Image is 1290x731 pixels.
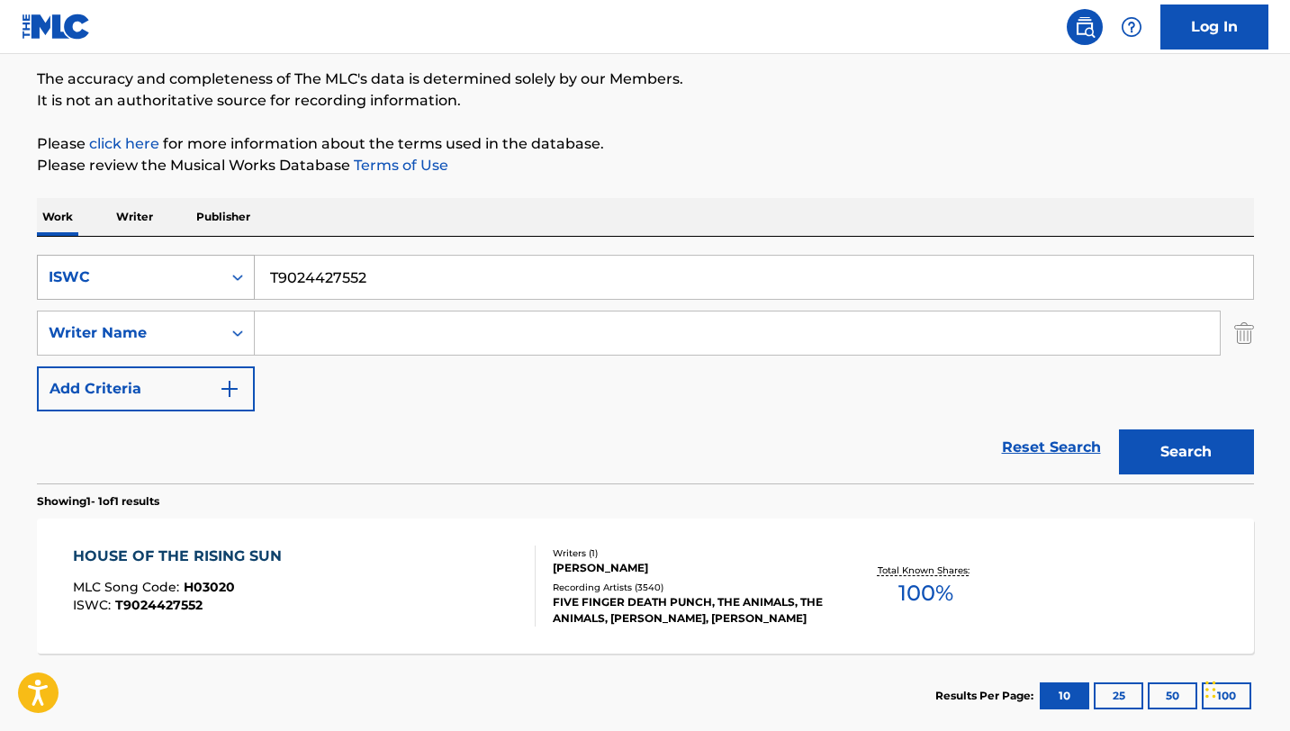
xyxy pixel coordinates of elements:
p: Results Per Page: [935,688,1038,704]
a: HOUSE OF THE RISING SUNMLC Song Code:H03020ISWC:T9024427552Writers (1)[PERSON_NAME]Recording Arti... [37,519,1254,654]
div: ISWC [49,266,211,288]
a: Public Search [1067,9,1103,45]
iframe: Chat Widget [1200,645,1290,731]
a: Terms of Use [350,157,448,174]
p: Work [37,198,78,236]
button: Add Criteria [37,366,255,411]
p: Total Known Shares: [878,564,974,577]
div: [PERSON_NAME] [553,560,825,576]
button: 25 [1094,682,1143,709]
div: HOUSE OF THE RISING SUN [73,546,291,567]
p: Showing 1 - 1 of 1 results [37,493,159,510]
form: Search Form [37,255,1254,483]
span: H03020 [184,579,235,595]
a: Reset Search [993,428,1110,467]
div: FIVE FINGER DEATH PUNCH, THE ANIMALS, THE ANIMALS, [PERSON_NAME], [PERSON_NAME] [553,594,825,627]
div: Help [1114,9,1150,45]
img: 9d2ae6d4665cec9f34b9.svg [219,378,240,400]
a: click here [89,135,159,152]
div: Writer Name [49,322,211,344]
p: It is not an authoritative source for recording information. [37,90,1254,112]
span: MLC Song Code : [73,579,184,595]
img: search [1074,16,1096,38]
p: Publisher [191,198,256,236]
p: Writer [111,198,158,236]
button: 50 [1148,682,1197,709]
p: The accuracy and completeness of The MLC's data is determined solely by our Members. [37,68,1254,90]
img: MLC Logo [22,14,91,40]
div: Drag [1205,663,1216,717]
img: help [1121,16,1142,38]
div: Recording Artists ( 3540 ) [553,581,825,594]
a: Log In [1160,5,1268,50]
span: 100 % [898,577,953,609]
button: Search [1119,429,1254,474]
div: Writers ( 1 ) [553,546,825,560]
p: Please review the Musical Works Database [37,155,1254,176]
img: Delete Criterion [1234,311,1254,356]
span: ISWC : [73,597,115,613]
p: Please for more information about the terms used in the database. [37,133,1254,155]
button: 10 [1040,682,1089,709]
span: T9024427552 [115,597,203,613]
